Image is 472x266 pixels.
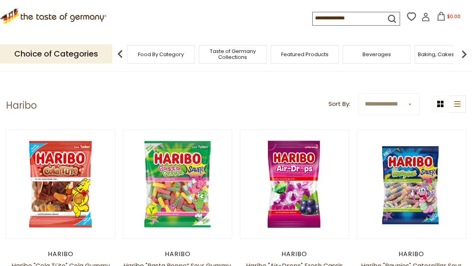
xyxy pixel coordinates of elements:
[123,130,232,238] img: Haribo Pasta Penne
[357,130,466,238] img: Haribo Raupies Sauer
[123,250,232,258] div: Haribo
[329,99,350,109] label: Sort By:
[6,100,37,111] h1: Haribo
[6,130,115,238] img: Haribo Cola Tute
[281,51,329,57] a: Featured Products
[138,51,184,57] a: Food By Category
[357,250,466,258] div: Haribo
[6,250,115,258] div: Haribo
[362,51,391,57] a: Beverages
[432,12,465,24] button: $0.00
[201,48,264,60] a: Taste of Germany Collections
[240,130,349,238] img: Haribo Air Drops Fresh Cassis
[456,46,472,62] img: next arrow
[240,250,349,258] div: Haribo
[447,13,461,20] span: $0.00
[112,46,128,62] img: previous arrow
